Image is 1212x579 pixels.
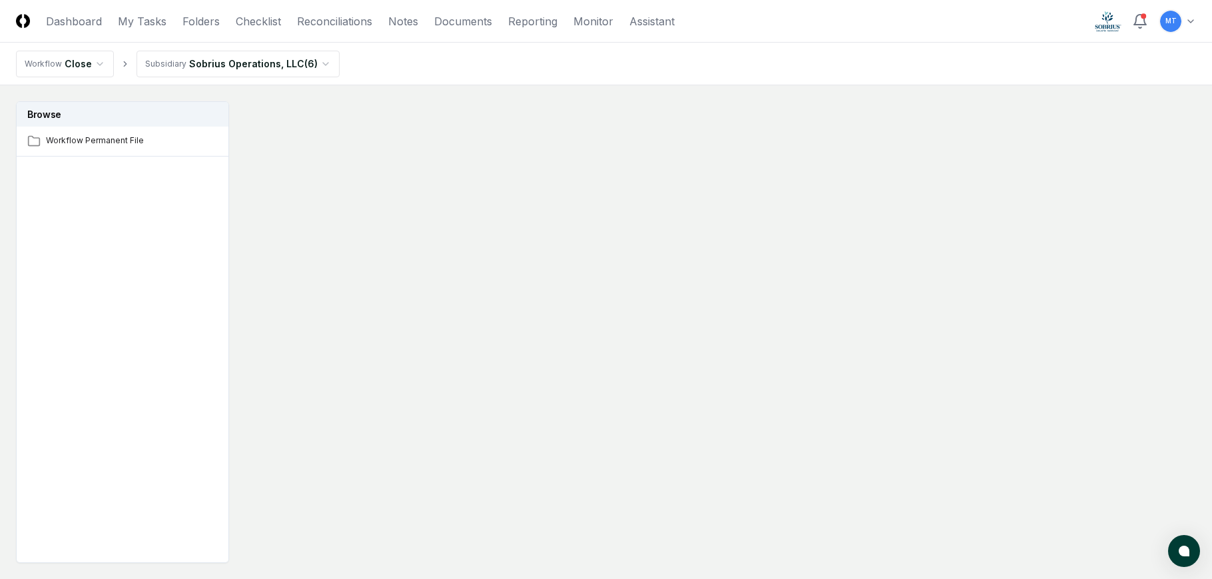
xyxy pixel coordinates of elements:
[1168,535,1200,567] button: atlas-launcher
[508,13,557,29] a: Reporting
[17,127,230,156] a: Workflow Permanent File
[46,135,219,147] span: Workflow Permanent File
[1159,9,1183,33] button: MT
[1095,11,1121,32] img: Sobrius logo
[16,51,340,77] nav: breadcrumb
[236,13,281,29] a: Checklist
[629,13,675,29] a: Assistant
[182,13,220,29] a: Folders
[388,13,418,29] a: Notes
[46,13,102,29] a: Dashboard
[145,58,186,70] div: Subsidiary
[16,14,30,28] img: Logo
[1165,16,1177,26] span: MT
[434,13,492,29] a: Documents
[297,13,372,29] a: Reconciliations
[25,58,62,70] div: Workflow
[17,102,228,127] h3: Browse
[118,13,166,29] a: My Tasks
[573,13,613,29] a: Monitor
